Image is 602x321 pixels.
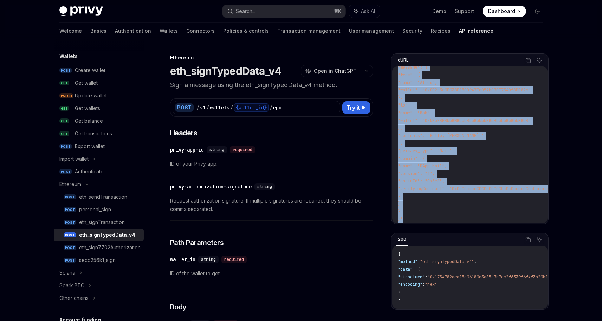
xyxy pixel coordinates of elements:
span: "version": "1", [398,171,435,176]
span: "eth_signTypedData_v4" [420,259,474,264]
a: Dashboard [483,6,526,17]
span: }, [398,95,403,101]
a: POSTeth_signTypedData_v4 [54,229,144,241]
span: }, [398,125,403,131]
span: } [398,201,400,207]
span: GET [59,131,69,136]
span: "name": "Alice", [398,80,437,85]
span: Body [170,302,187,312]
span: }' [398,216,403,222]
a: Basics [90,23,106,39]
div: POST [175,103,194,112]
div: Other chains [59,294,89,302]
div: privy-authorization-signature [170,183,252,190]
div: Ethereum [170,54,373,61]
button: Toggle dark mode [532,6,543,17]
div: eth_signTypedData_v4 [79,231,135,239]
div: / [270,104,272,111]
a: Connectors [186,23,215,39]
span: : [425,274,427,280]
div: / [230,104,233,111]
button: Search...⌘K [222,5,345,18]
a: Demo [432,8,446,15]
a: Policies & controls [223,23,269,39]
span: , [474,259,477,264]
div: {wallet_id} [234,103,269,112]
span: { [398,251,400,257]
div: wallet_id [170,256,195,263]
span: POST [59,144,72,149]
span: POST [64,258,76,263]
div: Solana [59,269,75,277]
a: Support [455,8,474,15]
a: GETGet wallet [54,77,144,89]
span: ID of your Privy app. [170,160,373,168]
span: POST [64,207,76,212]
span: GET [59,81,69,86]
div: Authenticate [75,167,104,176]
span: : { [413,267,420,272]
div: Ethereum [59,180,81,188]
span: "signature" [398,274,425,280]
a: POSTAuthenticate [54,165,144,178]
span: "hex" [425,282,437,287]
div: Get wallets [75,104,100,113]
div: / [196,104,199,111]
span: "message": { [398,64,427,70]
a: API reference [459,23,493,39]
div: Import wallet [59,155,89,163]
a: POSTCreate wallet [54,64,144,77]
a: PATCHUpdate wallet [54,89,144,102]
span: Ask AI [361,8,375,15]
div: Get wallet [75,79,98,87]
span: Dashboard [488,8,515,15]
span: GET [59,106,69,111]
span: "name": "Bob", [398,110,432,116]
span: "wallet": "0xbBbBBBBbbBBBbbbBbbBbbbbBBbBbbbbBbBbbBBbB" [398,118,531,123]
div: eth_sign7702Authorization [79,243,141,252]
a: POSTExport wallet [54,140,144,153]
span: "from": { [398,72,420,78]
span: ⌘ K [334,8,341,14]
span: "method" [398,259,417,264]
span: GET [59,118,69,124]
span: : [417,259,420,264]
span: "name": "DApp Mail", [398,163,447,169]
span: "contents": "Hello, [PERSON_NAME]!" [398,133,484,139]
div: required [221,256,247,263]
div: wallets [210,104,229,111]
span: "wallet": "0xCD2a3d9F938E13CD947Ec05AbC7FE734Df8DD826" [398,87,531,93]
div: secp256k1_sign [79,256,116,264]
span: "to": { [398,102,415,108]
div: eth_sendTransaction [79,193,127,201]
div: Export wallet [75,142,105,150]
a: Authentication [115,23,151,39]
span: Try it [347,103,360,112]
span: "chainId": "0x3e8", [398,178,445,184]
span: Open in ChatGPT [314,68,357,75]
span: "primary_type": "Mail", [398,148,454,154]
a: Transaction management [277,23,341,39]
div: cURL [396,56,411,64]
a: Welcome [59,23,82,39]
button: Copy the contents from the code block [524,235,533,244]
div: eth_signTransaction [79,218,125,226]
span: } [398,289,400,295]
span: POST [64,232,76,238]
button: Ask AI [535,56,544,65]
a: POSTsecp256k1_sign [54,254,144,267]
h1: eth_signTypedData_v4 [170,65,281,77]
div: / [206,104,209,111]
span: : [422,282,425,287]
span: POST [59,68,72,73]
a: GETGet wallets [54,102,144,115]
span: ID of the wallet to get. [170,269,373,278]
h5: Wallets [59,52,78,60]
div: v1 [200,104,206,111]
div: Spark BTC [59,281,84,290]
a: POSTpersonal_sign [54,203,144,216]
div: Search... [236,7,255,15]
span: Request authorization signature. If multiple signatures are required, they should be comma separa... [170,197,373,213]
span: "encoding" [398,282,422,287]
a: POSTeth_sendTransaction [54,191,144,203]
